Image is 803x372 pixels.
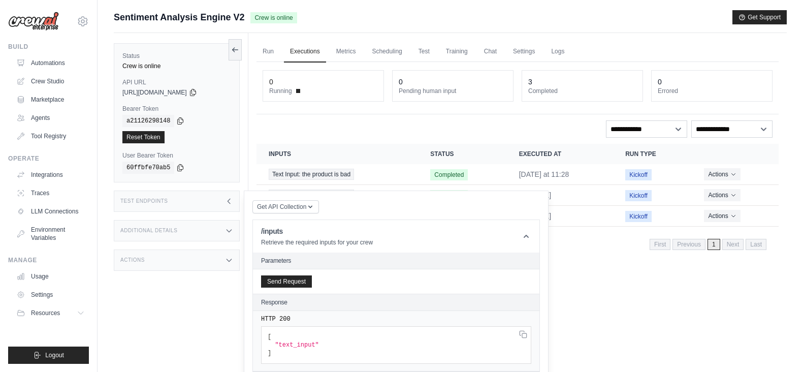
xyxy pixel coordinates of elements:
span: Last [746,239,766,250]
label: Status [122,52,231,60]
button: Actions for execution [704,168,740,180]
span: Kickoff [625,190,652,201]
dt: Errored [658,87,766,95]
th: Executed at [507,144,613,164]
code: 60ffbfe70ab5 [122,162,174,174]
h3: Actions [120,257,145,263]
a: Tool Registry [12,128,89,144]
button: Logout [8,347,89,364]
a: Settings [12,287,89,303]
time: August 28, 2025 at 11:28 IST [519,170,569,178]
a: Run [256,41,280,63]
span: Logout [45,351,64,359]
span: First [650,239,670,250]
span: Sentiment Analysis Engine V2 [114,10,244,24]
a: View execution details for Text Input [269,190,406,201]
a: Test [412,41,436,63]
h2: Response [261,298,287,306]
span: Next [722,239,744,250]
span: Text Input: the product is bad [269,169,354,180]
a: Integrations [12,167,89,183]
button: Actions for execution [704,210,740,222]
a: Reset Token [122,131,165,143]
span: Kickoff [625,211,652,222]
div: Build [8,43,89,51]
label: User Bearer Token [122,151,231,160]
th: Status [418,144,506,164]
dt: Completed [528,87,636,95]
button: Get Support [732,10,787,24]
span: ] [268,350,271,357]
span: Previous [672,239,705,250]
a: Chat [478,41,503,63]
code: a21126298148 [122,115,174,127]
a: Crew Studio [12,73,89,89]
a: Settings [507,41,541,63]
div: Operate [8,154,89,163]
button: Get API Collection [252,200,319,213]
a: Training [440,41,474,63]
span: Crew is online [250,12,297,23]
span: 1 [708,239,720,250]
a: Logs [545,41,570,63]
img: Logo [8,12,59,31]
button: Resources [12,305,89,321]
th: Run Type [613,144,692,164]
a: Agents [12,110,89,126]
div: Crew is online [122,62,231,70]
a: Automations [12,55,89,71]
a: LLM Connections [12,203,89,220]
h3: Additional Details [120,228,177,234]
div: Manage [8,256,89,264]
a: Scheduling [366,41,408,63]
a: Usage [12,268,89,285]
div: 0 [658,77,662,87]
h2: Parameters [261,257,531,265]
span: "text_input" [275,342,318,349]
a: View execution details for Text Input [269,169,406,180]
div: 0 [399,77,403,87]
h1: /inputs [261,226,373,236]
span: Completed [430,169,468,180]
a: Traces [12,185,89,201]
a: Executions [284,41,326,63]
h3: Test Endpoints [120,198,168,204]
nav: Pagination [650,239,766,250]
a: Marketplace [12,91,89,108]
pre: HTTP 200 [261,315,531,323]
p: Retrieve the required inputs for your crew [261,238,373,246]
button: Actions for execution [704,189,740,201]
span: [URL][DOMAIN_NAME] [122,88,187,97]
div: 0 [269,77,273,87]
span: Completed [430,190,468,201]
th: Inputs [256,144,418,164]
a: Metrics [330,41,362,63]
section: Crew executions table [256,144,779,257]
span: Kickoff [625,169,652,180]
label: Bearer Token [122,105,231,113]
span: [ [268,333,271,340]
dt: Pending human input [399,87,507,95]
span: Get API Collection [257,203,306,211]
a: Environment Variables [12,222,89,246]
span: Running [269,87,292,95]
span: Resources [31,309,60,317]
button: Send Request [261,275,312,288]
div: 3 [528,77,532,87]
label: API URL [122,78,231,86]
span: Text Input: the product is bad [269,190,354,201]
